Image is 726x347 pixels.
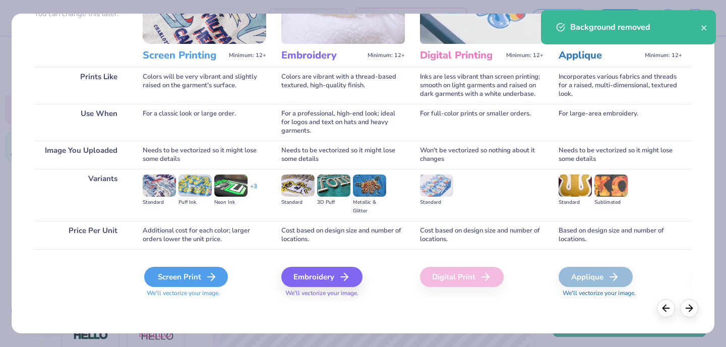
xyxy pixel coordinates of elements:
div: Inks are less vibrant than screen printing; smooth on light garments and raised on dark garments ... [420,67,543,104]
span: Minimum: 12+ [645,52,682,59]
h3: Screen Printing [143,49,225,62]
img: Sublimated [594,175,628,197]
img: Neon Ink [214,175,248,197]
img: Standard [420,175,453,197]
div: Embroidery [281,267,362,287]
h3: Embroidery [281,49,364,62]
div: For full-color prints or smaller orders. [420,104,543,141]
div: Variants [34,169,128,221]
div: Standard [143,198,176,207]
p: You can change this later. [34,10,128,18]
span: We'll vectorize your image. [281,289,405,298]
div: Price Per Unit [34,221,128,249]
img: Standard [559,175,592,197]
span: Minimum: 12+ [368,52,405,59]
h3: Digital Printing [420,49,502,62]
div: Additional cost for each color; larger orders lower the unit price. [143,221,266,249]
div: Standard [281,198,315,207]
img: Metallic & Glitter [353,175,386,197]
div: For a classic look or large order. [143,104,266,141]
button: close [701,21,708,33]
div: Use When [34,104,128,141]
div: Applique [559,267,633,287]
div: Background removed [570,21,701,33]
div: Cost based on design size and number of locations. [281,221,405,249]
div: Neon Ink [214,198,248,207]
h3: Applique [559,49,641,62]
div: 3D Puff [317,198,350,207]
div: + 3 [250,182,257,199]
div: Incorporates various fabrics and threads for a raised, multi-dimensional, textured look. [559,67,682,104]
div: For a professional, high-end look; ideal for logos and text on hats and heavy garments. [281,104,405,141]
div: Cost based on design size and number of locations. [420,221,543,249]
div: Prints Like [34,67,128,104]
span: We'll vectorize your image. [559,289,682,298]
div: Screen Print [144,267,228,287]
img: Puff Ink [178,175,212,197]
span: Minimum: 12+ [229,52,266,59]
div: Sublimated [594,198,628,207]
div: Needs to be vectorized so it might lose some details [143,141,266,169]
div: Standard [420,198,453,207]
span: We'll vectorize your image. [143,289,266,298]
div: Puff Ink [178,198,212,207]
div: Digital Print [420,267,504,287]
img: 3D Puff [317,175,350,197]
img: Standard [281,175,315,197]
div: Colors are vibrant with a thread-based textured, high-quality finish. [281,67,405,104]
div: Needs to be vectorized so it might lose some details [559,141,682,169]
div: Based on design size and number of locations. [559,221,682,249]
span: Minimum: 12+ [506,52,543,59]
img: Standard [143,175,176,197]
div: Needs to be vectorized so it might lose some details [281,141,405,169]
div: Metallic & Glitter [353,198,386,215]
div: Image You Uploaded [34,141,128,169]
div: Colors will be very vibrant and slightly raised on the garment's surface. [143,67,266,104]
div: For large-area embroidery. [559,104,682,141]
div: Won't be vectorized so nothing about it changes [420,141,543,169]
div: Standard [559,198,592,207]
